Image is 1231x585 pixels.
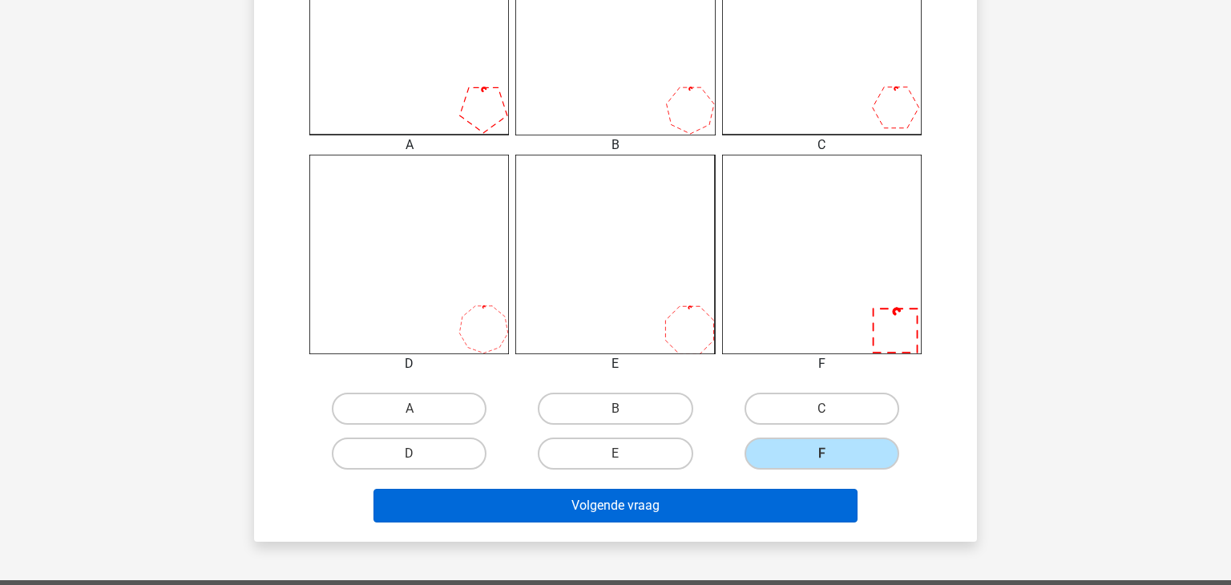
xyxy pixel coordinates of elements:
[710,354,934,373] div: F
[503,354,727,373] div: E
[538,438,692,470] label: E
[373,489,858,522] button: Volgende vraag
[297,135,521,155] div: A
[710,135,934,155] div: C
[538,393,692,425] label: B
[503,135,727,155] div: B
[332,393,486,425] label: A
[745,438,899,470] label: F
[745,393,899,425] label: C
[332,438,486,470] label: D
[297,354,521,373] div: D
